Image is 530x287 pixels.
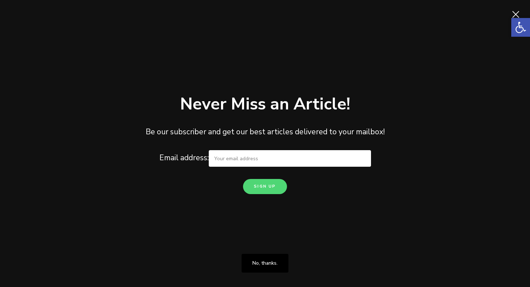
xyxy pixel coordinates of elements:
[180,93,350,115] h5: Never Miss an Article!
[243,179,287,194] input: Sign up
[508,7,523,22] span: Close
[16,126,514,138] p: Be our subscriber and get our best articles delivered to your mailbox!
[242,254,288,273] a: No, thanks.
[209,150,371,167] input: Email address:
[159,153,371,163] label: Email address:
